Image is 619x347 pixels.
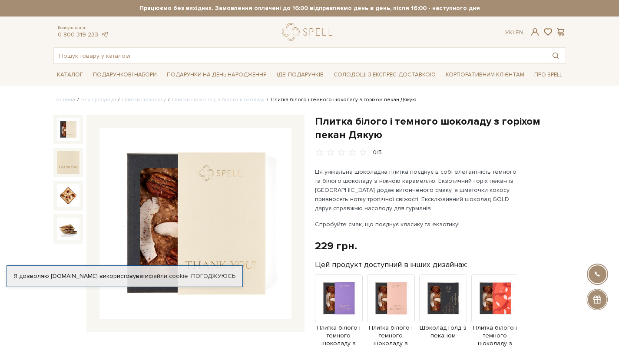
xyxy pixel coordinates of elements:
[57,218,79,240] img: Плитка білого і темного шоколаду з горіхом пекан Дякую
[7,272,242,280] div: Я дозволяю [DOMAIN_NAME] використовувати
[53,96,75,103] a: Головна
[149,272,188,280] a: файли cookie
[531,68,566,82] a: Про Spell
[163,68,270,82] a: Подарунки на День народження
[53,4,566,12] strong: Працюємо без вихідних. Замовлення оплачені до 16:00 відправляємо день в день, після 16:00 - насту...
[419,324,467,340] span: Шоколад Голд з пеканом
[282,23,336,41] a: logo
[315,115,566,142] h1: Плитка білого і темного шоколаду з горіхом пекан Дякую
[367,274,415,322] img: Продукт
[191,272,235,280] a: Погоджуюсь
[315,167,519,213] p: Ця унікальна шоколадна плитка поєднує в собі елегантність темного та білого шоколаду з ніжною кар...
[330,67,439,82] a: Солодощі з експрес-доставкою
[81,96,116,103] a: Вся продукція
[516,29,523,36] a: En
[505,29,523,36] div: Ук
[315,274,363,322] img: Продукт
[471,274,519,322] img: Продукт
[54,48,546,63] input: Пошук товару у каталозі
[273,68,327,82] a: Ідеї подарунків
[57,184,79,207] img: Плитка білого і темного шоколаду з горіхом пекан Дякую
[373,149,382,157] div: 0/5
[57,151,79,174] img: Плитка білого і темного шоколаду з горіхом пекан Дякую
[419,274,467,322] img: Продукт
[53,68,86,82] a: Каталог
[419,294,467,340] a: Шоколад Голд з пеканом
[546,48,566,63] button: Пошук товару у каталозі
[58,31,98,38] a: 0 800 319 233
[122,96,166,103] a: Плитки шоколаду
[100,31,109,38] a: telegram
[315,260,467,270] label: Цей продукт доступний в інших дизайнах:
[315,239,357,253] div: 229 грн.
[57,118,79,141] img: Плитка білого і темного шоколаду з горіхом пекан Дякую
[89,68,160,82] a: Подарункові набори
[442,68,528,82] a: Корпоративним клієнтам
[265,96,417,104] li: Плитка білого і темного шоколаду з горіхом пекан Дякую
[58,25,109,31] span: Консультація:
[513,29,514,36] span: |
[315,220,519,229] p: Спробуйте смак, що поєднує класику та екзотику!
[172,96,265,103] a: Плитки шоколаду з білого шоколаду
[99,128,291,320] img: Плитка білого і темного шоколаду з горіхом пекан Дякую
